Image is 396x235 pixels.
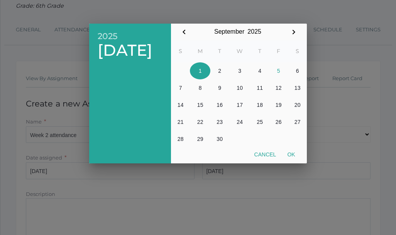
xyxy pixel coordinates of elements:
[171,130,190,148] button: 28
[229,79,250,96] button: 10
[269,62,288,79] button: 5
[229,96,250,113] button: 17
[237,48,243,55] abbr: Wednesday
[282,148,301,161] button: Ok
[229,62,250,79] button: 3
[210,130,229,148] button: 30
[190,130,210,148] button: 29
[250,79,269,96] button: 11
[98,41,162,59] span: [DATE]
[288,79,307,96] button: 13
[250,62,269,79] button: 4
[198,48,203,55] abbr: Monday
[210,62,229,79] button: 2
[269,79,288,96] button: 12
[249,148,282,161] button: Cancel
[190,79,210,96] button: 8
[171,113,190,130] button: 21
[190,113,210,130] button: 22
[171,79,190,96] button: 7
[98,31,162,41] span: 2025
[171,96,190,113] button: 14
[288,113,307,130] button: 27
[210,79,229,96] button: 9
[229,113,250,130] button: 24
[210,113,229,130] button: 23
[269,96,288,113] button: 19
[277,48,280,55] abbr: Friday
[179,48,182,55] abbr: Sunday
[250,113,269,130] button: 25
[269,113,288,130] button: 26
[258,48,261,55] abbr: Thursday
[190,62,210,79] button: 1
[210,96,229,113] button: 16
[218,48,221,55] abbr: Tuesday
[190,96,210,113] button: 15
[250,96,269,113] button: 18
[288,62,307,79] button: 6
[296,48,299,55] abbr: Saturday
[288,96,307,113] button: 20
